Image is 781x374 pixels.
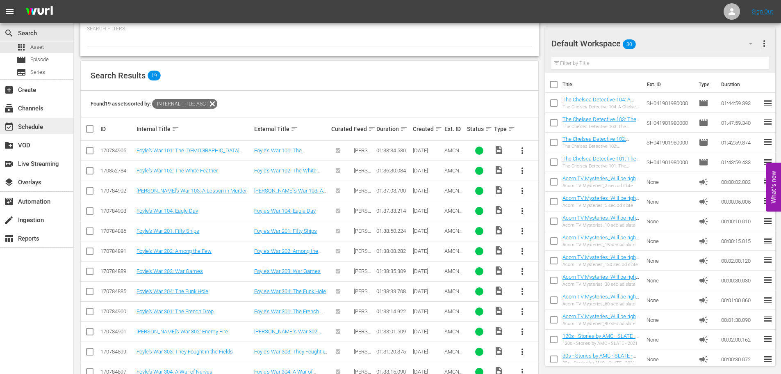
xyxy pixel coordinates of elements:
[562,301,640,307] div: Acorn TV Mysteries_60 sec ad slate
[137,228,199,234] a: Foyle's War 201: Fifty Ships
[562,104,640,110] div: The Chelsea Detective 104: A Chelsea Education
[354,308,371,327] span: [PERSON_NAME] Feed
[254,228,317,234] a: Foyle's War 201: Fifty Ships
[444,228,462,246] span: AMCNVR0000066867
[354,288,371,307] span: [PERSON_NAME] Feed
[91,101,217,107] span: Found 19 assets sorted by:
[400,125,408,133] span: sort
[100,268,134,274] div: 170784889
[699,256,708,266] span: Ad
[699,275,708,285] span: Ad
[643,211,696,231] td: None
[562,116,640,147] a: The Chelsea Detective 103: The Gentle Giant (The Chelsea Detective 103: The Gentle Giant (amc_net...
[512,342,532,362] button: more_vert
[4,234,14,243] span: Reports
[643,133,696,152] td: SH041901980000
[718,290,763,310] td: 00:01:00.060
[562,360,640,366] div: 30s - Stories by AMC - SLATE - 2021
[763,216,773,226] span: reorder
[517,266,527,276] span: more_vert
[494,185,504,195] span: Video
[4,103,14,113] span: Channels
[368,125,376,133] span: sort
[562,321,640,326] div: Acorn TV Mysteries_90 sec ad slate
[759,34,769,53] button: more_vert
[718,192,763,211] td: 00:00:05.005
[718,310,763,330] td: 00:01:30.090
[562,223,640,228] div: Acorn TV Mysteries_10 sec ad slate
[254,208,316,214] a: Foyle's War 104: Eagle Day
[354,248,371,266] span: [PERSON_NAME] Feed
[413,188,442,194] div: [DATE]
[4,140,14,150] span: VOD
[699,197,708,207] span: Ad
[413,124,442,134] div: Created
[643,330,696,349] td: None
[413,147,442,154] div: [DATE]
[376,188,410,194] div: 01:37:03.700
[331,126,351,132] div: Curated
[444,147,462,166] span: AMCNVR0000066854
[763,196,773,206] span: reorder
[517,347,527,357] span: more_vert
[16,67,26,77] span: Series
[444,308,462,327] span: AMCNVR0000066878
[763,354,773,364] span: reorder
[137,167,218,174] a: Foyle's War 102: The White Feather
[254,188,326,200] a: [PERSON_NAME]'s War 103: A Lesson in Murder
[643,172,696,192] td: None
[137,349,233,355] a: Foyle's War 303: They Fought in the Fields
[562,183,640,188] div: Acorn TV Mysteries_2 sec ad slate
[562,294,639,306] a: Acorn TV Mysteries_Will be right back 60 S01642208001 FINAL
[100,208,134,214] div: 170784903
[643,251,696,271] td: None
[562,203,640,208] div: Acorn TV Mysteries_5 sec ad slate
[4,85,14,95] span: Create
[376,328,410,335] div: 01:33:01.509
[413,167,442,174] div: [DATE]
[718,330,763,349] td: 00:02:00.162
[763,117,773,127] span: reorder
[642,73,694,96] th: Ext. ID
[517,287,527,296] span: more_vert
[354,268,371,287] span: [PERSON_NAME] Feed
[354,124,374,134] div: Feed
[512,262,532,281] button: more_vert
[100,248,134,254] div: 170784891
[254,288,326,294] a: Foyle's War 204: The Funk Hole
[494,286,504,296] span: Video
[512,181,532,201] button: more_vert
[376,124,410,134] div: Duration
[100,328,134,335] div: 170784901
[100,228,134,234] div: 170784886
[494,246,504,255] span: Video
[699,138,708,147] span: Episode
[413,308,442,314] div: [DATE]
[444,328,462,347] span: AMCNVR0000066881
[699,216,708,226] span: Ad
[759,39,769,48] span: more_vert
[172,125,179,133] span: sort
[763,275,773,285] span: reorder
[699,98,708,108] span: Episode
[100,147,134,154] div: 170784905
[699,177,708,187] span: Ad
[254,328,322,341] a: [PERSON_NAME]'s War 302: Enemy Fire
[494,165,504,175] span: Video
[517,186,527,196] span: more_vert
[763,314,773,324] span: reorder
[643,310,696,330] td: None
[137,308,214,314] a: Foyle's War 301: The French Drop
[254,147,328,160] a: Foyle's War 101: The [DEMOGRAPHIC_DATA] Woman
[413,288,442,294] div: [DATE]
[512,221,532,241] button: more_vert
[254,268,321,274] a: Foyle's War 203: War Games
[4,159,14,169] span: Live Streaming
[100,288,134,294] div: 170784885
[494,306,504,316] span: Video
[562,254,639,266] a: Acorn TV Mysteries_Will be right back 120 S01642210001 FINAL
[494,346,504,356] span: Video
[91,71,146,80] span: Search Results
[643,152,696,172] td: SH041901980000
[517,307,527,317] span: more_vert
